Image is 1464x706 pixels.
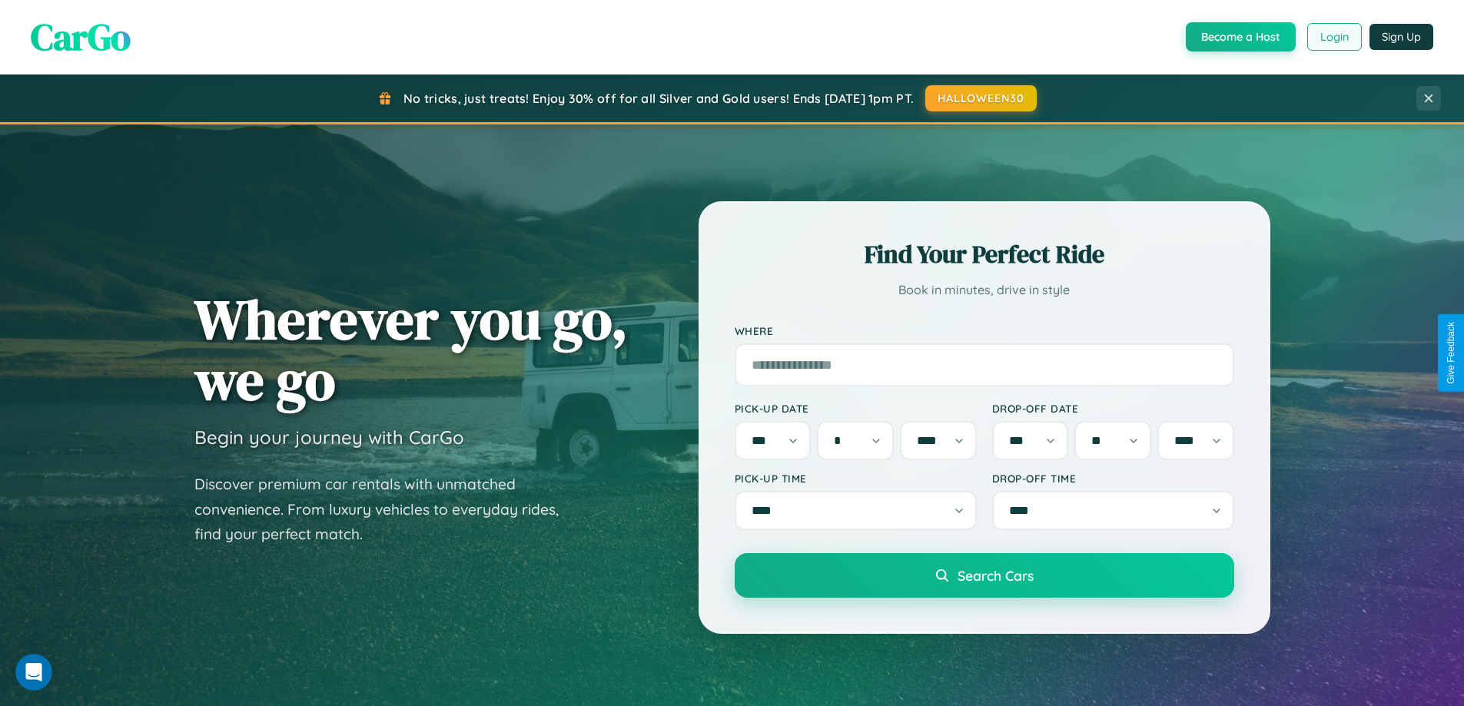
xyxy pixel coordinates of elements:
[992,472,1234,485] label: Drop-off Time
[1446,322,1456,384] div: Give Feedback
[1369,24,1433,50] button: Sign Up
[194,472,579,547] p: Discover premium car rentals with unmatched convenience. From luxury vehicles to everyday rides, ...
[992,402,1234,415] label: Drop-off Date
[1307,23,1362,51] button: Login
[15,654,52,691] iframe: Intercom live chat
[925,85,1037,111] button: HALLOWEEN30
[958,567,1034,584] span: Search Cars
[735,553,1234,598] button: Search Cars
[735,324,1234,337] label: Where
[403,91,914,106] span: No tricks, just treats! Enjoy 30% off for all Silver and Gold users! Ends [DATE] 1pm PT.
[735,237,1234,271] h2: Find Your Perfect Ride
[1186,22,1296,51] button: Become a Host
[194,426,464,449] h3: Begin your journey with CarGo
[194,289,628,410] h1: Wherever you go, we go
[31,12,131,62] span: CarGo
[735,402,977,415] label: Pick-up Date
[735,472,977,485] label: Pick-up Time
[735,279,1234,301] p: Book in minutes, drive in style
